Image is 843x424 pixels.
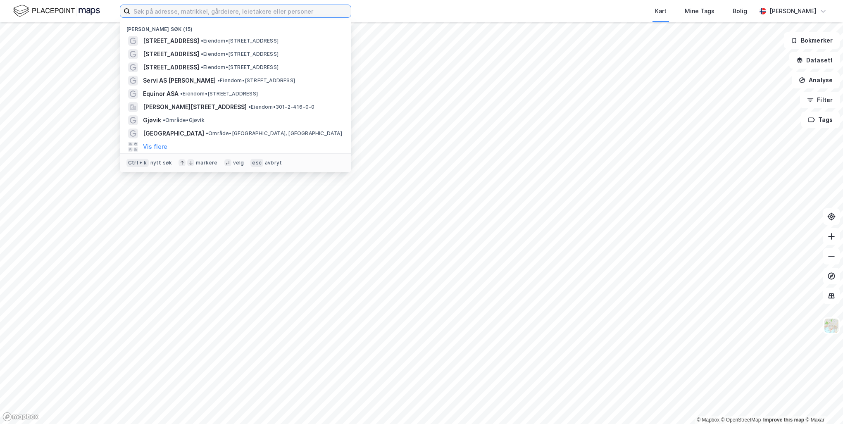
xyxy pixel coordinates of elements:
span: Eiendom • [STREET_ADDRESS] [201,38,279,44]
span: • [217,77,220,83]
span: Gjøvik [143,115,161,125]
div: avbryt [265,160,282,166]
div: [PERSON_NAME] søk (15) [120,19,351,34]
span: • [201,64,203,70]
span: Eiendom • [STREET_ADDRESS] [201,51,279,57]
a: Mapbox homepage [2,412,39,422]
span: • [248,104,251,110]
a: OpenStreetMap [721,417,761,423]
div: [PERSON_NAME] [769,6,817,16]
div: Kart [655,6,667,16]
span: Område • [GEOGRAPHIC_DATA], [GEOGRAPHIC_DATA] [206,130,342,137]
div: nytt søk [150,160,172,166]
div: markere [196,160,217,166]
span: Equinor ASA [143,89,179,99]
span: • [201,38,203,44]
img: Z [824,318,839,333]
span: Eiendom • [STREET_ADDRESS] [217,77,295,84]
div: Ctrl + k [126,159,149,167]
div: esc [250,159,263,167]
div: Bolig [733,6,747,16]
div: velg [233,160,244,166]
img: logo.f888ab2527a4732fd821a326f86c7f29.svg [13,4,100,18]
a: Mapbox [697,417,719,423]
span: • [201,51,203,57]
span: • [206,130,208,136]
button: Analyse [792,72,840,88]
button: Vis flere [143,142,167,152]
div: Mine Tags [685,6,714,16]
span: [PERSON_NAME][STREET_ADDRESS] [143,102,247,112]
span: [GEOGRAPHIC_DATA] [143,129,204,138]
span: Eiendom • 301-2-416-0-0 [248,104,314,110]
span: [STREET_ADDRESS] [143,36,199,46]
span: • [180,91,183,97]
input: Søk på adresse, matrikkel, gårdeiere, leietakere eller personer [130,5,351,17]
iframe: Chat Widget [802,384,843,424]
span: Eiendom • [STREET_ADDRESS] [201,64,279,71]
span: • [163,117,165,123]
span: Område • Gjøvik [163,117,205,124]
a: Improve this map [763,417,804,423]
span: Eiendom • [STREET_ADDRESS] [180,91,258,97]
button: Filter [800,92,840,108]
button: Bokmerker [784,32,840,49]
span: [STREET_ADDRESS] [143,62,199,72]
span: Servi AS [PERSON_NAME] [143,76,216,86]
button: Tags [801,112,840,128]
span: [STREET_ADDRESS] [143,49,199,59]
button: Datasett [789,52,840,69]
